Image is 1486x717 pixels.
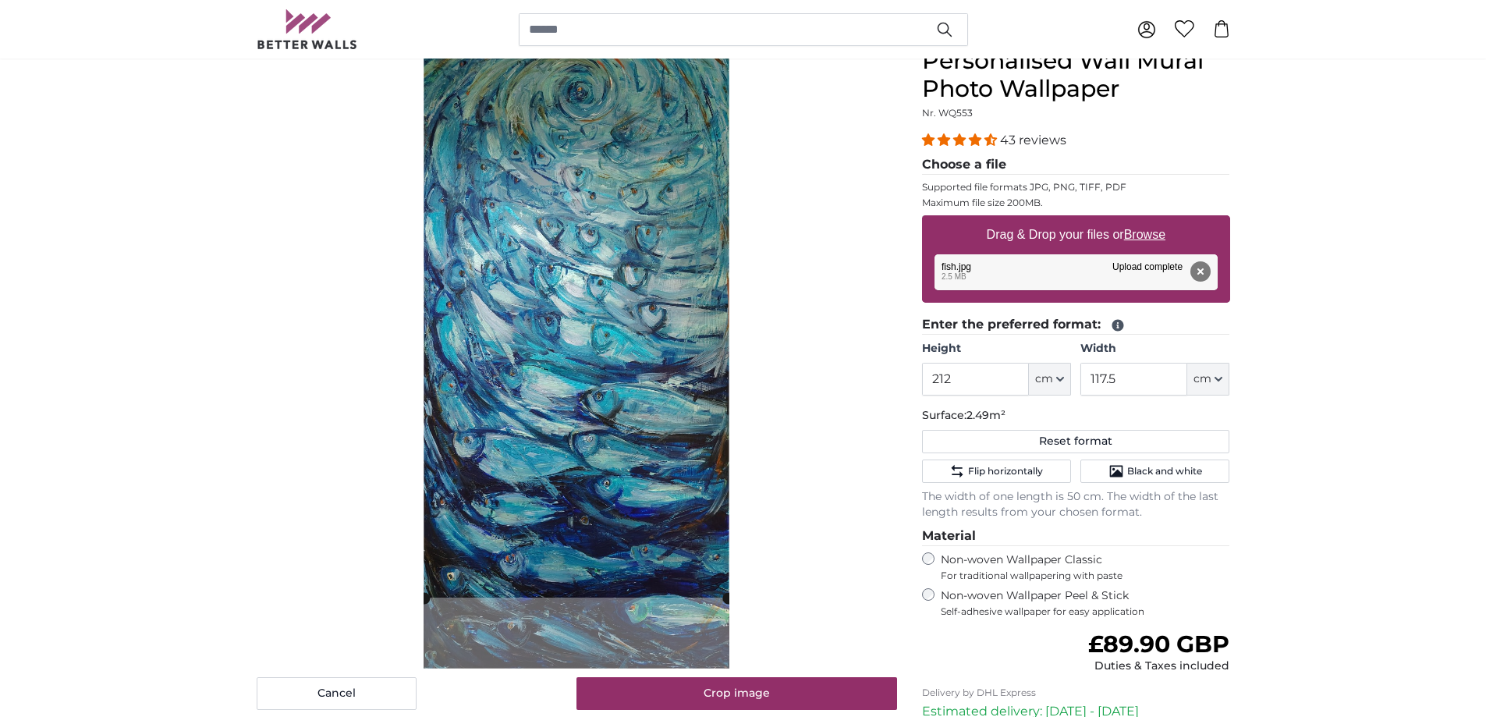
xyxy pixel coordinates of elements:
[922,408,1230,424] p: Surface:
[1088,658,1229,674] div: Duties & Taxes included
[922,133,1000,147] span: 4.40 stars
[922,687,1230,699] p: Delivery by DHL Express
[922,107,973,119] span: Nr. WQ553
[922,197,1230,209] p: Maximum file size 200MB.
[922,47,1230,103] h1: Personalised Wall Mural Photo Wallpaper
[941,570,1230,582] span: For traditional wallpapering with paste
[1029,363,1071,396] button: cm
[1088,630,1229,658] span: £89.90 GBP
[966,408,1005,422] span: 2.49m²
[1127,465,1202,477] span: Black and white
[941,605,1230,618] span: Self-adhesive wallpaper for easy application
[1080,460,1229,483] button: Black and white
[922,460,1071,483] button: Flip horizontally
[922,341,1071,357] label: Height
[922,315,1230,335] legend: Enter the preferred format:
[922,430,1230,453] button: Reset format
[576,677,897,710] button: Crop image
[922,155,1230,175] legend: Choose a file
[968,465,1043,477] span: Flip horizontally
[1193,371,1211,387] span: cm
[941,552,1230,582] label: Non-woven Wallpaper Classic
[1124,228,1165,241] u: Browse
[980,219,1171,250] label: Drag & Drop your files or
[1035,371,1053,387] span: cm
[922,181,1230,193] p: Supported file formats JPG, PNG, TIFF, PDF
[922,489,1230,520] p: The width of one length is 50 cm. The width of the last length results from your chosen format.
[257,9,358,49] img: Betterwalls
[1080,341,1229,357] label: Width
[257,677,417,710] button: Cancel
[922,527,1230,546] legend: Material
[941,588,1230,618] label: Non-woven Wallpaper Peel & Stick
[1000,133,1066,147] span: 43 reviews
[1187,363,1229,396] button: cm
